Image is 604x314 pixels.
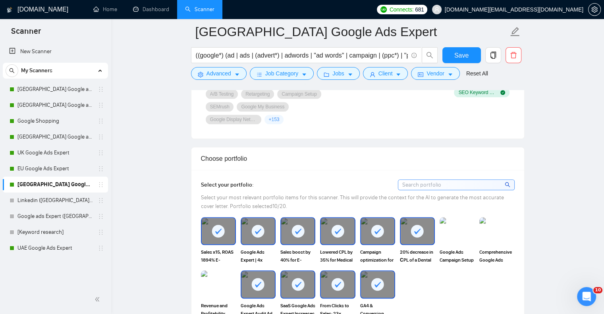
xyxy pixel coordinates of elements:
[398,180,514,190] input: Search portfolio
[440,248,475,264] span: Google Ads Campaign Setup for B2B App in [GEOGRAPHIC_DATA] Successful Launch
[396,71,401,77] span: caret-down
[588,6,601,13] a: setting
[17,177,93,193] a: [GEOGRAPHIC_DATA] Google Ads Expert
[479,217,514,245] img: portfolio thumbnail image
[98,150,104,156] span: holder
[93,6,117,13] a: homeHome
[17,145,93,161] a: UK Google Ads Expert
[17,240,93,256] a: UAE Google Ads Expert
[434,7,440,12] span: user
[201,147,515,170] div: Choose portfolio
[98,245,104,251] span: holder
[370,71,375,77] span: user
[485,47,501,63] button: copy
[588,3,601,16] button: setting
[185,6,214,13] a: searchScanner
[7,4,12,16] img: logo
[98,181,104,188] span: holder
[98,134,104,140] span: holder
[17,113,93,129] a: Google Shopping
[448,71,453,77] span: caret-down
[17,193,93,208] a: Linkedin ([GEOGRAPHIC_DATA]) no bids
[479,248,514,264] span: Comprehensive Google Ads Audit: Analysis of Results and Next Steps
[422,52,437,59] span: search
[195,22,508,42] input: Scanner name...
[577,287,596,306] iframe: Intercom live chat
[17,161,93,177] a: EU Google Ads Expert
[241,248,276,264] span: Google Ads Expert | 4x Ecommerce Revenue with a 40K Monthly Ad Budget
[363,67,408,80] button: userClientcaret-down
[324,71,329,77] span: folder
[17,97,93,113] a: [GEOGRAPHIC_DATA] Google ads Expert
[234,71,240,77] span: caret-down
[98,197,104,204] span: holder
[454,50,469,60] span: Save
[6,64,18,77] button: search
[241,104,284,110] span: Google My Business
[98,118,104,124] span: holder
[95,295,102,303] span: double-left
[458,89,497,96] span: SEO Keyword Research ( 12 %)
[378,69,393,78] span: Client
[17,81,93,97] a: [GEOGRAPHIC_DATA] Google ads Expert
[201,194,504,210] span: Select your most relevant portfolio items for this scanner. This will provide the context for the...
[422,47,438,63] button: search
[317,67,360,80] button: folderJobscaret-down
[9,44,102,60] a: New Scanner
[17,208,93,224] a: Google ads Expert ([GEOGRAPHIC_DATA]) no bids
[332,69,344,78] span: Jobs
[589,6,600,13] span: setting
[486,52,501,59] span: copy
[380,6,387,13] img: upwork-logo.png
[98,213,104,220] span: holder
[3,44,108,60] li: New Scanner
[201,270,236,298] img: portfolio thumbnail image
[320,248,355,264] span: Lowered CPL by 35% for Medical Consultancy Targeting UK Patients
[17,129,93,145] a: [GEOGRAPHIC_DATA] Google ads Expert
[269,116,280,123] span: + 153
[17,224,93,240] a: [Keyword research]
[510,27,520,37] span: edit
[5,25,47,42] span: Scanner
[442,47,481,63] button: Save
[506,52,521,59] span: delete
[210,91,234,97] span: A/B Testing
[265,69,298,78] span: Job Category
[418,71,423,77] span: idcard
[98,166,104,172] span: holder
[245,91,270,97] span: Retargeting
[400,248,435,264] span: 20% decrease in СPL of a Dental Clinic | Google Campaign optimization
[440,217,475,245] img: portfolio thumbnail image
[360,248,395,264] span: Campaign optimization for Real Estate Investment Company | Video ads
[593,287,602,293] span: 10
[201,248,236,264] span: Sales x15, ROAS 1894% E-commerce Healthcare Google Ads Specialist
[21,63,52,79] span: My Scanners
[133,6,169,13] a: dashboardDashboard
[201,181,254,188] span: Select your portfolio:
[98,229,104,235] span: holder
[466,69,488,78] a: Reset All
[415,5,424,14] span: 681
[426,69,444,78] span: Vendor
[210,104,230,110] span: SEMrush
[282,91,316,97] span: Campaign Setup
[3,63,108,256] li: My Scanners
[191,67,247,80] button: settingAdvancedcaret-down
[411,67,459,80] button: idcardVendorcaret-down
[506,47,521,63] button: delete
[98,102,104,108] span: holder
[347,71,353,77] span: caret-down
[411,53,417,58] span: info-circle
[206,69,231,78] span: Advanced
[198,71,203,77] span: setting
[98,86,104,92] span: holder
[6,68,18,73] span: search
[500,90,505,95] span: check-circle
[257,71,262,77] span: bars
[250,67,314,80] button: barsJob Categorycaret-down
[390,5,413,14] span: Connects:
[301,71,307,77] span: caret-down
[505,180,511,189] span: search
[196,50,408,60] input: Search Freelance Jobs...
[210,116,257,123] span: Google Display Network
